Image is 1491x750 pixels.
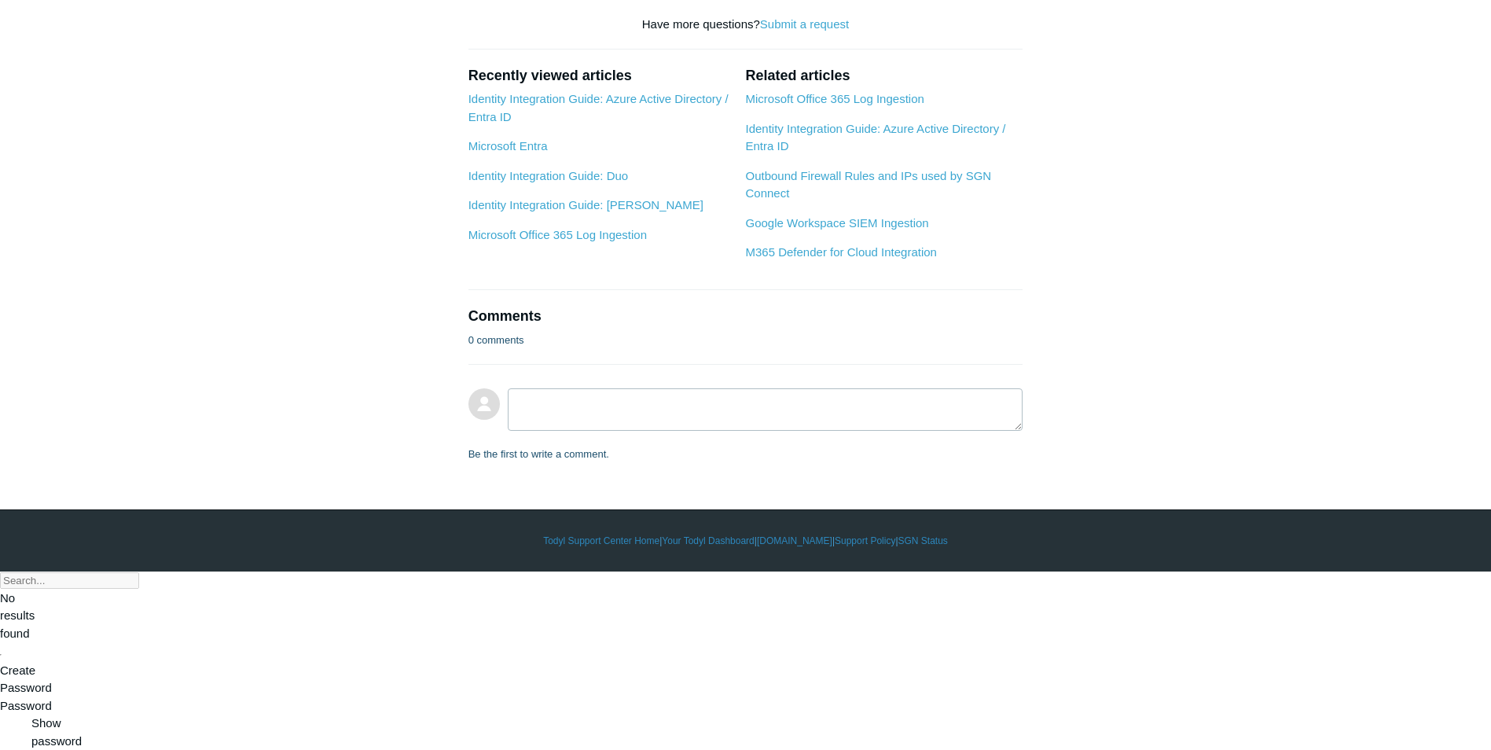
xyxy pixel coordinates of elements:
[745,92,924,105] a: Microsoft Office 365 Log Ingestion
[760,17,849,31] a: Submit a request
[745,122,1005,153] a: Identity Integration Guide: Azure Active Directory / Entra ID
[745,65,1023,86] h2: Related articles
[290,534,1202,548] div: | | | |
[508,388,1023,431] textarea: Add your comment
[468,139,548,153] a: Microsoft Entra
[835,534,895,548] a: Support Policy
[468,65,730,86] h2: Recently viewed articles
[468,333,524,348] p: 0 comments
[745,169,991,200] a: Outbound Firewall Rules and IPs used by SGN Connect
[745,216,928,230] a: Google Workspace SIEM Ingestion
[468,198,703,211] a: Identity Integration Guide: [PERSON_NAME]
[468,447,609,462] p: Be the first to write a comment.
[745,245,936,259] a: M365 Defender for Cloud Integration
[543,534,659,548] a: Todyl Support Center Home
[898,534,948,548] a: SGN Status
[468,92,729,123] a: Identity Integration Guide: Azure Active Directory / Entra ID
[468,306,1023,327] h2: Comments
[468,169,628,182] a: Identity Integration Guide: Duo
[757,534,832,548] a: [DOMAIN_NAME]
[468,16,1023,34] div: Have more questions?
[662,534,754,548] a: Your Todyl Dashboard
[468,228,647,241] a: Microsoft Office 365 Log Ingestion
